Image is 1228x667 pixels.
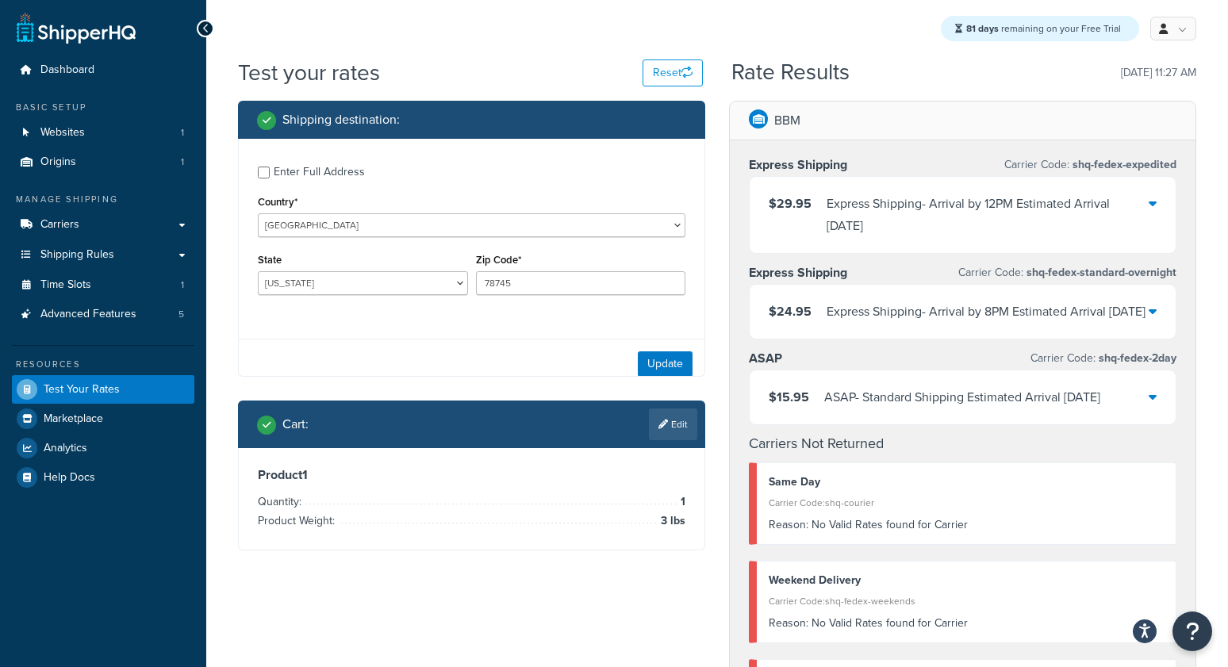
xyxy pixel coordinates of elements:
[827,301,1145,323] div: Express Shipping - Arrival by 8PM Estimated Arrival [DATE]
[12,300,194,329] a: Advanced Features5
[40,218,79,232] span: Carriers
[282,113,400,127] h2: Shipping destination :
[12,404,194,433] a: Marketplace
[40,155,76,169] span: Origins
[40,248,114,262] span: Shipping Rules
[749,351,782,366] h3: ASAP
[1172,611,1212,651] button: Open Resource Center
[657,512,685,531] span: 3 lbs
[1030,347,1176,370] p: Carrier Code:
[12,434,194,462] a: Analytics
[12,210,194,240] a: Carriers
[643,59,703,86] button: Reset
[44,442,87,455] span: Analytics
[12,375,194,404] a: Test Your Rates
[731,60,850,85] h2: Rate Results
[12,270,194,300] li: Time Slots
[774,109,800,132] p: BBM
[258,493,305,510] span: Quantity:
[181,278,184,292] span: 1
[12,118,194,148] a: Websites1
[1023,264,1176,281] span: shq-fedex-standard-overnight
[12,118,194,148] li: Websites
[769,388,809,406] span: $15.95
[769,471,1164,493] div: Same Day
[44,471,95,485] span: Help Docs
[12,56,194,85] a: Dashboard
[749,157,847,173] h3: Express Shipping
[966,21,999,36] strong: 81 days
[12,270,194,300] a: Time Slots1
[12,463,194,492] a: Help Docs
[769,302,812,320] span: $24.95
[274,161,365,183] div: Enter Full Address
[258,167,270,178] input: Enter Full Address
[638,351,693,377] button: Update
[258,254,282,266] label: State
[769,615,808,631] span: Reason:
[769,590,1164,612] div: Carrier Code: shq-fedex-weekends
[649,408,697,440] a: Edit
[769,612,1164,634] div: No Valid Rates found for Carrier
[40,278,91,292] span: Time Slots
[12,300,194,329] li: Advanced Features
[12,101,194,114] div: Basic Setup
[12,193,194,206] div: Manage Shipping
[1096,350,1176,366] span: shq-fedex-2day
[44,412,103,426] span: Marketplace
[966,21,1121,36] span: remaining on your Free Trial
[12,148,194,177] a: Origins1
[258,512,339,529] span: Product Weight:
[44,383,120,397] span: Test Your Rates
[824,386,1100,408] div: ASAP - Standard Shipping Estimated Arrival [DATE]
[749,265,847,281] h3: Express Shipping
[769,492,1164,514] div: Carrier Code: shq-courier
[1121,62,1196,84] p: [DATE] 11:27 AM
[178,308,184,321] span: 5
[476,254,521,266] label: Zip Code*
[958,262,1176,284] p: Carrier Code:
[749,433,1176,454] h4: Carriers Not Returned
[769,569,1164,592] div: Weekend Delivery
[40,63,94,77] span: Dashboard
[1069,156,1176,173] span: shq-fedex-expedited
[677,493,685,512] span: 1
[238,57,380,88] h1: Test your rates
[40,126,85,140] span: Websites
[1004,154,1176,176] p: Carrier Code:
[282,417,309,431] h2: Cart :
[181,126,184,140] span: 1
[12,358,194,371] div: Resources
[181,155,184,169] span: 1
[40,308,136,321] span: Advanced Features
[12,148,194,177] li: Origins
[769,194,812,213] span: $29.95
[258,196,297,208] label: Country*
[258,467,685,483] h3: Product 1
[769,516,808,533] span: Reason:
[12,240,194,270] a: Shipping Rules
[769,514,1164,536] div: No Valid Rates found for Carrier
[827,193,1149,237] div: Express Shipping - Arrival by 12PM Estimated Arrival [DATE]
